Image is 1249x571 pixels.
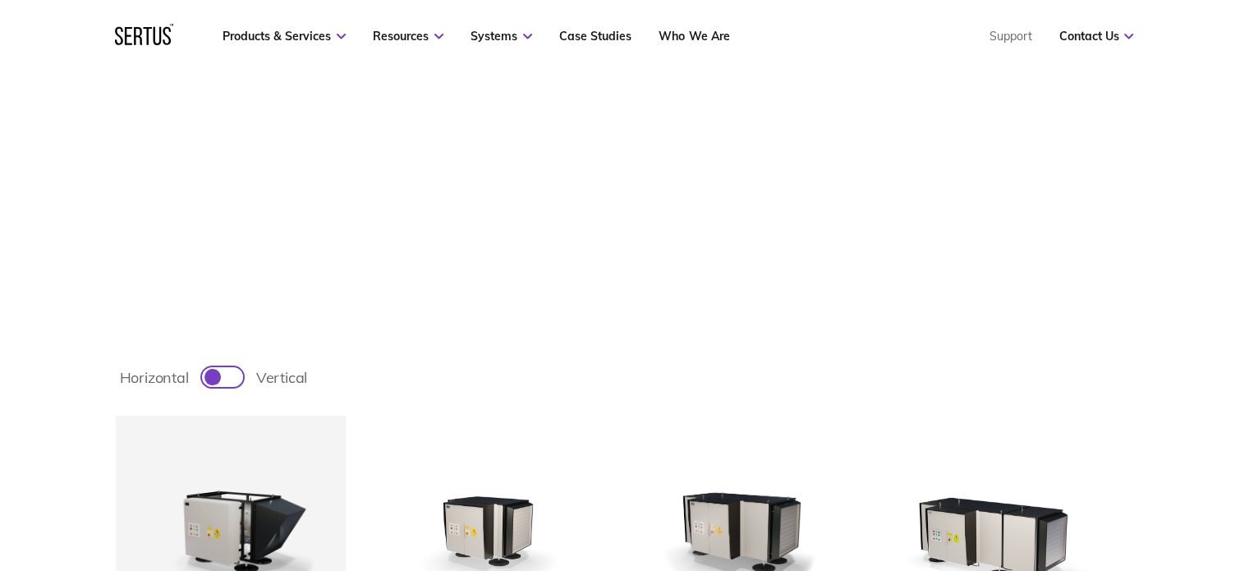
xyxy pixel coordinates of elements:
a: Support [989,29,1031,44]
a: Contact Us [1058,29,1133,44]
a: Systems [471,29,532,44]
a: Case Studies [559,29,631,44]
a: Resources [373,29,443,44]
span: vertical [256,368,308,387]
a: Who We Are [659,29,729,44]
a: Products & Services [223,29,346,44]
span: horizontal [120,368,189,387]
